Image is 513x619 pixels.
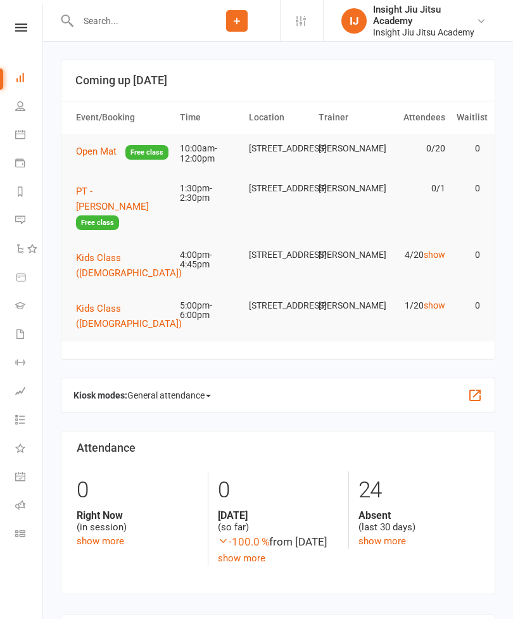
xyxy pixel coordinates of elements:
a: show [424,250,445,260]
div: Insight Jiu Jitsu Academy [373,27,476,38]
button: Kids Class ([DEMOGRAPHIC_DATA]) [76,250,191,281]
a: show more [218,552,265,564]
td: 1/20 [382,291,451,321]
a: Product Sales [15,264,44,293]
a: show more [77,535,124,547]
a: Dashboard [15,65,44,93]
th: Waitlist [451,101,486,134]
strong: Kiosk modes: [73,390,127,400]
span: Kids Class ([DEMOGRAPHIC_DATA]) [76,303,182,329]
td: [PERSON_NAME] [313,240,382,270]
td: [STREET_ADDRESS] [243,174,312,203]
strong: Right Now [77,509,198,521]
td: 4/20 [382,240,451,270]
a: People [15,93,44,122]
h3: Attendance [77,442,479,454]
td: 0 [451,134,486,163]
div: (so far) [218,509,339,533]
span: Free class [125,145,168,160]
div: Insight Jiu Jitsu Academy [373,4,476,27]
div: IJ [341,8,367,34]
td: 0/1 [382,174,451,203]
td: 5:00pm-6:00pm [174,291,243,331]
h3: Coming up [DATE] [75,74,481,87]
a: Assessments [15,378,44,407]
td: 10:00am-12:00pm [174,134,243,174]
a: What's New [15,435,44,464]
a: show [424,300,445,310]
a: Reports [15,179,44,207]
button: Open MatFree class [76,144,168,160]
button: PT - [PERSON_NAME]Free class [76,184,168,230]
span: Open Mat [76,146,117,157]
td: [PERSON_NAME] [313,291,382,321]
td: [STREET_ADDRESS] [243,134,312,163]
span: General attendance [127,385,211,405]
a: Payments [15,150,44,179]
div: 24 [358,471,479,509]
td: 0/20 [382,134,451,163]
div: 0 [218,471,339,509]
td: 0 [451,174,486,203]
td: 4:00pm-4:45pm [174,240,243,280]
td: [PERSON_NAME] [313,134,382,163]
strong: Absent [358,509,479,521]
span: -100.0 % [218,535,269,548]
td: [STREET_ADDRESS] [243,240,312,270]
span: PT - [PERSON_NAME] [76,186,149,212]
th: Trainer [313,101,382,134]
td: 0 [451,240,486,270]
td: 0 [451,291,486,321]
div: from [DATE] [218,533,339,551]
a: General attendance kiosk mode [15,464,44,492]
a: Roll call kiosk mode [15,492,44,521]
a: show more [358,535,406,547]
a: Calendar [15,122,44,150]
strong: [DATE] [218,509,339,521]
td: [PERSON_NAME] [313,174,382,203]
th: Time [174,101,243,134]
div: (in session) [77,509,198,533]
span: Kids Class ([DEMOGRAPHIC_DATA]) [76,252,182,279]
div: 0 [77,471,198,509]
a: Class kiosk mode [15,521,44,549]
th: Attendees [382,101,451,134]
th: Event/Booking [70,101,174,134]
th: Location [243,101,312,134]
input: Search... [74,12,194,30]
span: Free class [76,215,119,230]
button: Kids Class ([DEMOGRAPHIC_DATA]) [76,301,191,331]
div: (last 30 days) [358,509,479,533]
td: 1:30pm-2:30pm [174,174,243,214]
td: [STREET_ADDRESS] [243,291,312,321]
